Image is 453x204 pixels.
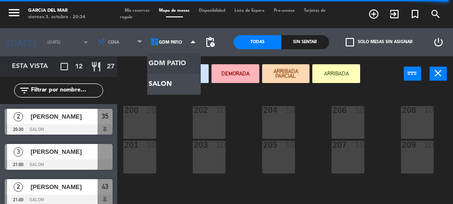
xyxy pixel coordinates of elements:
[433,68,444,79] i: close
[148,53,200,74] a: GDM PATIO
[14,182,23,192] span: 2
[270,8,300,13] span: Pre-acceso
[19,85,30,96] i: filter_list
[409,8,421,20] i: turned_in_not
[404,67,421,81] button: power_input
[107,61,114,72] span: 27
[75,61,83,72] span: 12
[59,61,70,72] i: crop_square
[430,8,441,20] i: search
[159,40,182,45] span: GDM PATIO
[7,6,21,20] i: menu
[102,111,108,122] span: 35
[263,141,264,149] div: 205
[355,141,364,149] div: 10
[424,106,434,114] div: 10
[147,106,156,114] div: 20
[312,64,360,83] button: ARRIBADA
[204,37,216,48] span: pending_actions
[195,8,230,13] span: Disponibilidad
[121,8,326,19] span: Tarjetas de regalo
[5,61,68,72] div: Esta vista
[30,147,98,157] span: [PERSON_NAME]
[263,106,264,114] div: 204
[430,67,447,81] button: close
[7,6,21,22] button: menu
[14,112,23,121] span: 2
[230,8,270,13] span: Lista de Espera
[281,35,329,49] div: Sin sentar
[234,35,281,49] div: Todas
[211,64,259,83] button: DEMORADA
[124,106,125,114] div: 200
[424,141,434,149] div: 10
[216,141,226,149] div: 10
[368,8,379,20] i: add_circle_outline
[80,37,91,48] i: arrow_drop_down
[108,40,119,45] span: Cena
[124,141,125,149] div: 201
[407,68,418,79] i: power_input
[14,147,23,157] span: 3
[155,8,195,13] span: Mapa de mesas
[433,37,444,48] i: power_settings_new
[30,85,103,96] input: Filtrar por nombre...
[147,141,156,149] div: 10
[28,14,85,21] div: viernes 3. octubre - 20:34
[28,8,85,14] div: Garcia del Mar
[286,106,295,114] div: 10
[355,106,364,114] div: 10
[102,181,108,192] span: 43
[30,112,98,121] span: [PERSON_NAME]
[262,64,310,83] button: ARRIBADA PARCIAL
[346,38,413,46] label: Solo mesas sin asignar
[346,38,354,46] span: check_box_outline_blank
[121,8,155,13] span: Mis reservas
[389,8,400,20] i: exit_to_app
[91,61,102,72] i: restaurant
[30,182,98,192] span: [PERSON_NAME]
[216,106,226,114] div: 10
[286,141,295,149] div: 10
[148,74,200,94] a: SALON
